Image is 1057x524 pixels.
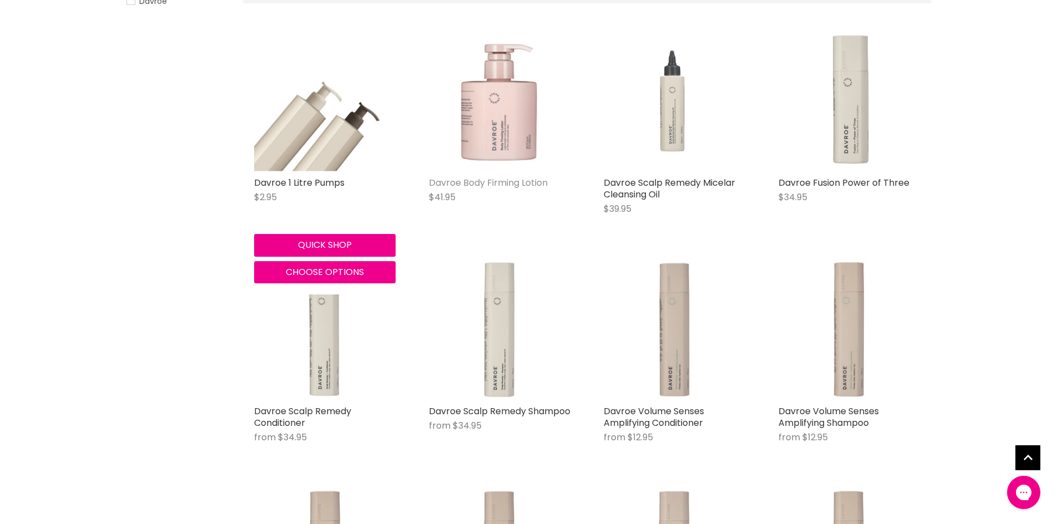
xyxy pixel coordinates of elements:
span: from [778,431,800,444]
span: $34.95 [278,431,307,444]
span: from [254,431,276,444]
a: Davroe Scalp Remedy Micelar Cleansing Oil [604,176,735,201]
img: Davroe Volume Senses Amplifying Shampoo [778,258,920,400]
span: from [604,431,625,444]
button: Quick shop [254,234,396,256]
img: Davroe Fusion Power of Three [778,30,920,171]
a: Davroe Volume Senses Amplifying Conditioner [604,405,704,429]
a: Davroe Body Firming Lotion [429,30,570,171]
a: Davroe Volume Senses Amplifying Shampoo [778,405,879,429]
span: $41.95 [429,191,456,204]
span: $34.95 [778,191,807,204]
a: Davroe Fusion Power of Three [778,176,909,189]
span: $12.95 [802,431,828,444]
img: Davroe Scalp Remedy Micelar Cleansing Oil [604,30,745,171]
img: Davroe Scalp Remedy Conditioner [254,258,396,400]
img: Davroe Scalp Remedy Shampoo [429,258,570,400]
span: from [429,419,451,432]
a: Davroe Scalp Remedy Shampoo [429,405,570,418]
iframe: Gorgias live chat messenger [1002,472,1046,513]
span: Choose options [286,266,364,278]
a: Davroe Scalp Remedy Conditioner [254,405,351,429]
img: Davroe 1 Litre Pumps [254,30,396,171]
a: Davroe Body Firming Lotion [429,176,548,189]
a: Davroe 1 Litre Pumps [254,176,345,189]
span: $12.95 [628,431,653,444]
span: $2.95 [254,191,277,204]
button: Choose options [254,261,396,283]
a: Davroe Volume Senses Amplifying Conditioner [604,258,745,400]
span: $39.95 [604,202,631,215]
span: $34.95 [453,419,482,432]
